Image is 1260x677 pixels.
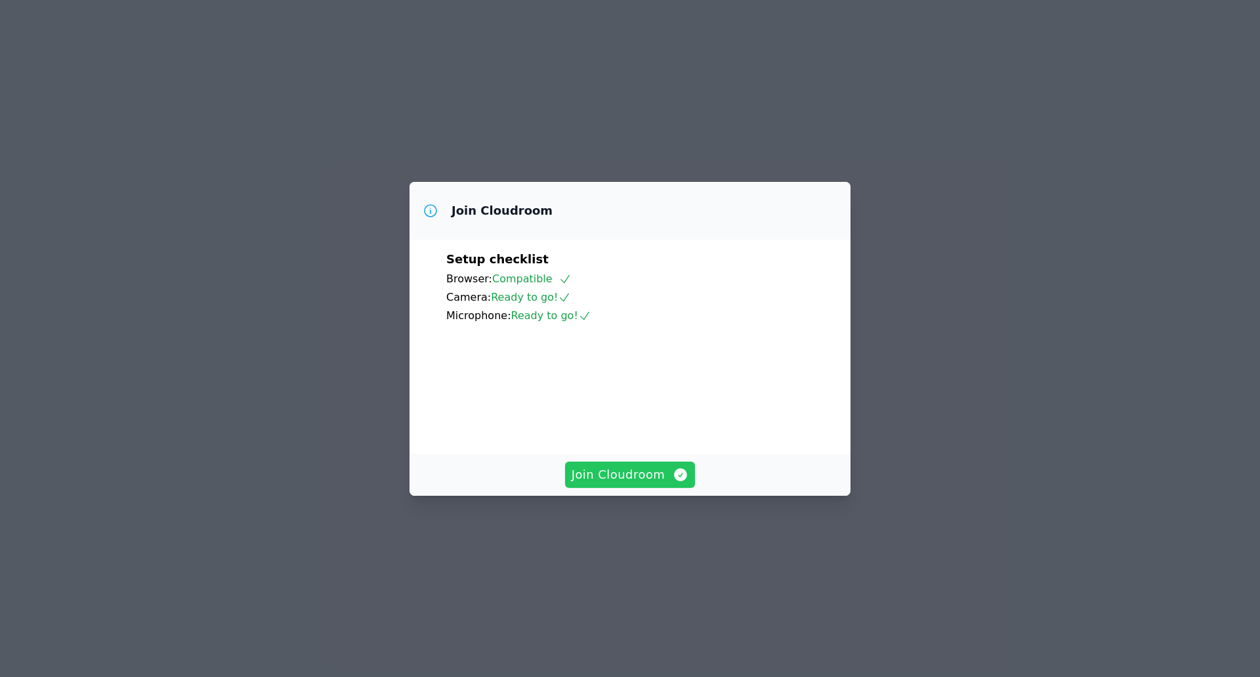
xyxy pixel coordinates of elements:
span: Setup checklist [446,252,549,266]
span: Ready to go! [511,309,591,322]
span: Camera: [446,291,491,303]
span: Browser: [446,273,492,285]
span: Ready to go! [491,291,571,303]
span: Microphone: [446,309,511,322]
span: Compatible [492,273,572,285]
button: Join Cloudroom [565,462,696,488]
span: Join Cloudroom [572,466,689,484]
h3: Join Cloudroom [451,203,553,219]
